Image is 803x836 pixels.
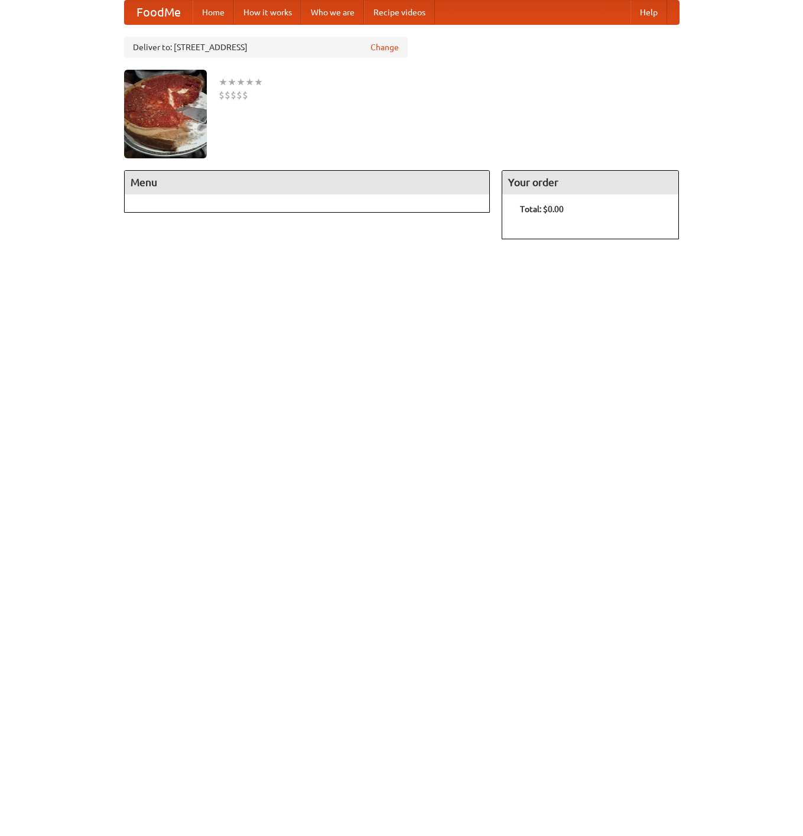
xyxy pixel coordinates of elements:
li: $ [219,89,225,102]
li: $ [236,89,242,102]
li: ★ [219,76,227,89]
a: Change [370,41,399,53]
li: ★ [254,76,263,89]
h4: Menu [125,171,490,194]
h4: Your order [502,171,678,194]
a: Home [193,1,234,24]
a: Recipe videos [364,1,435,24]
b: Total: $0.00 [520,204,564,214]
li: $ [242,89,248,102]
li: ★ [245,76,254,89]
li: $ [225,89,230,102]
div: Deliver to: [STREET_ADDRESS] [124,37,408,58]
li: ★ [227,76,236,89]
a: Help [630,1,667,24]
a: How it works [234,1,301,24]
a: FoodMe [125,1,193,24]
li: ★ [236,76,245,89]
a: Who we are [301,1,364,24]
img: angular.jpg [124,70,207,158]
li: $ [230,89,236,102]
